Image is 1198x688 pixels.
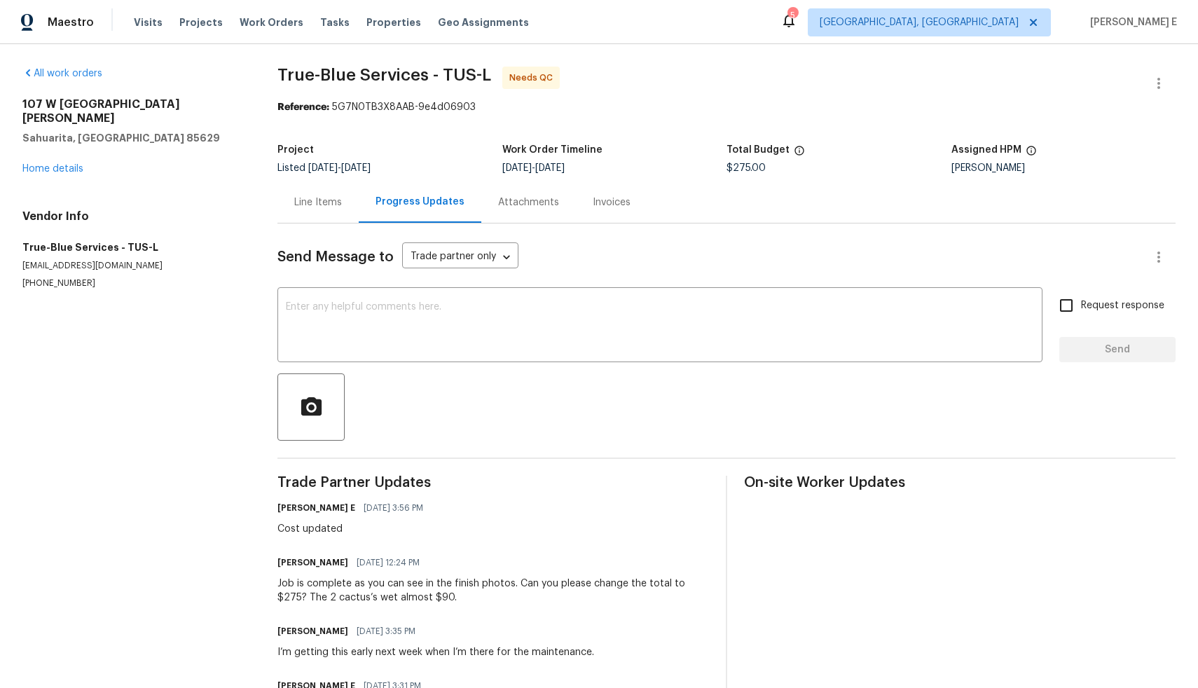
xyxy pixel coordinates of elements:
div: Progress Updates [376,195,464,209]
span: [DATE] 12:24 PM [357,556,420,570]
span: Send Message to [277,250,394,264]
span: Work Orders [240,15,303,29]
p: [EMAIL_ADDRESS][DOMAIN_NAME] [22,260,244,272]
span: [DATE] [502,163,532,173]
span: [DATE] 3:56 PM [364,501,423,515]
span: [DATE] [535,163,565,173]
div: 5G7N0TB3X8AAB-9e4d06903 [277,100,1176,114]
div: I’m getting this early next week when I’m there for the maintenance. [277,645,594,659]
span: - [308,163,371,173]
h6: [PERSON_NAME] [277,624,348,638]
a: Home details [22,164,83,174]
h5: Work Order Timeline [502,145,603,155]
h5: Assigned HPM [951,145,1021,155]
span: - [502,163,565,173]
h6: [PERSON_NAME] [277,556,348,570]
div: 5 [787,8,797,22]
h5: Sahuarita, [GEOGRAPHIC_DATA] 85629 [22,131,244,145]
div: Invoices [593,195,631,209]
span: [GEOGRAPHIC_DATA], [GEOGRAPHIC_DATA] [820,15,1019,29]
div: [PERSON_NAME] [951,163,1176,173]
p: [PHONE_NUMBER] [22,277,244,289]
span: Maestro [48,15,94,29]
b: Reference: [277,102,329,112]
h5: Project [277,145,314,155]
span: Needs QC [509,71,558,85]
span: On-site Worker Updates [744,476,1176,490]
span: Properties [366,15,421,29]
h2: 107 W [GEOGRAPHIC_DATA][PERSON_NAME] [22,97,244,125]
div: Job is complete as you can see in the finish photos. Can you please change the total to $275? The... [277,577,709,605]
div: Cost updated [277,522,432,536]
span: [DATE] [341,163,371,173]
span: The total cost of line items that have been proposed by Opendoor. This sum includes line items th... [794,145,805,163]
span: [DATE] 3:35 PM [357,624,415,638]
span: Geo Assignments [438,15,529,29]
span: [PERSON_NAME] E [1085,15,1177,29]
h5: Total Budget [727,145,790,155]
div: Attachments [498,195,559,209]
span: Request response [1081,298,1164,313]
h4: Vendor Info [22,209,244,223]
span: Projects [179,15,223,29]
h6: [PERSON_NAME] E [277,501,355,515]
span: True-Blue Services - TUS-L [277,67,491,83]
div: Trade partner only [402,246,518,269]
span: $275.00 [727,163,766,173]
div: Line Items [294,195,342,209]
span: Listed [277,163,371,173]
span: The hpm assigned to this work order. [1026,145,1037,163]
span: Tasks [320,18,350,27]
span: Visits [134,15,163,29]
a: All work orders [22,69,102,78]
span: [DATE] [308,163,338,173]
span: Trade Partner Updates [277,476,709,490]
h5: True-Blue Services - TUS-L [22,240,244,254]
